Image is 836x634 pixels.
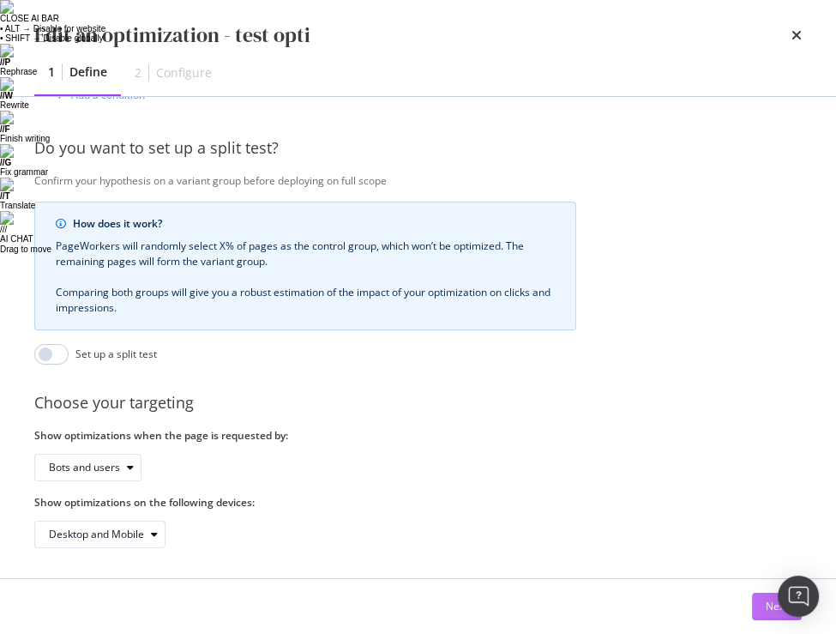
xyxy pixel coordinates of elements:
[34,495,576,510] label: Show optimizations on the following devices:
[34,454,141,481] button: Bots and users
[34,521,165,548] button: Desktop and Mobile
[766,599,788,613] div: Next
[49,529,144,540] div: Desktop and Mobile
[752,593,802,620] button: Next
[778,576,819,617] div: Open Intercom Messenger
[34,428,576,443] label: Show optimizations when the page is requested by:
[34,202,576,330] div: info banner
[75,347,157,361] div: Set up a split test
[56,239,555,316] div: PageWorkers will randomly select X% of pages as the control group, which won’t be optimized. The ...
[49,462,120,473] div: Bots and users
